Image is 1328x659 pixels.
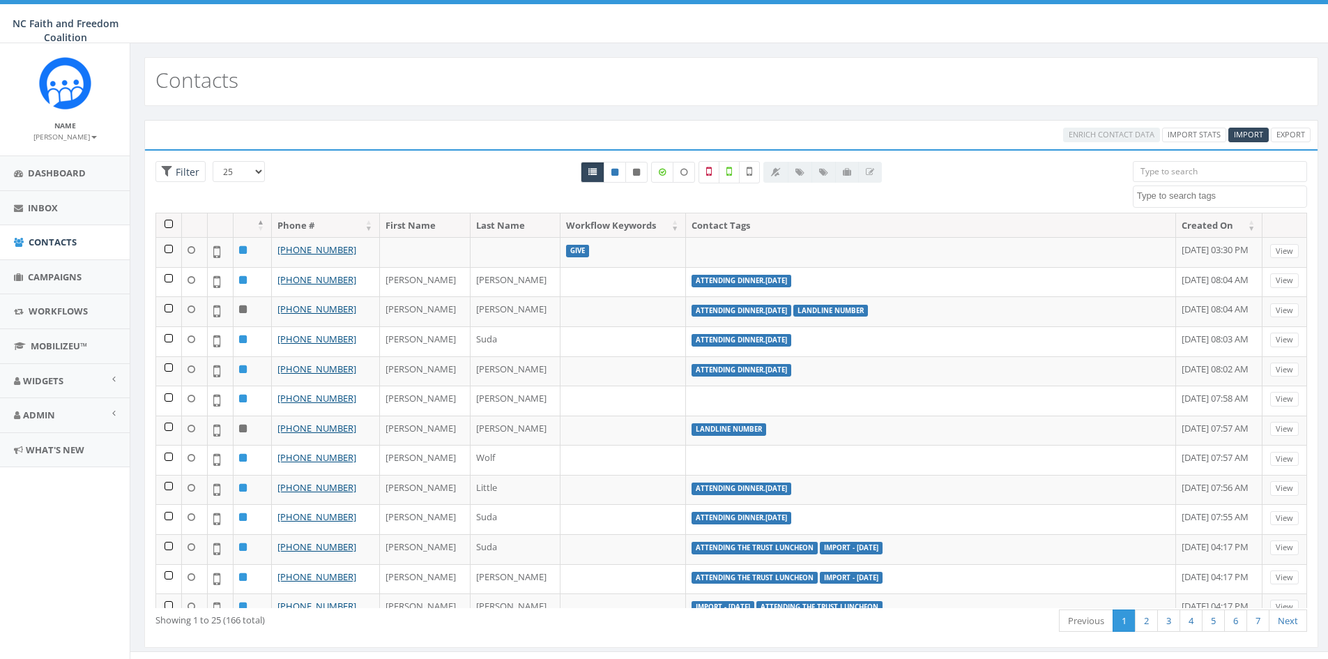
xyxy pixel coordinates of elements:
[380,564,471,594] td: [PERSON_NAME]
[471,326,561,356] td: Suda
[39,57,91,109] img: Rally_Corp_Icon.png
[692,334,791,347] label: Attending Dinner.[DATE]
[1224,609,1247,633] a: 6
[471,593,561,623] td: [PERSON_NAME]
[820,542,883,554] label: Import - [DATE]
[380,445,471,475] td: [PERSON_NAME]
[380,296,471,326] td: [PERSON_NAME]
[172,165,199,179] span: Filter
[31,340,87,352] span: MobilizeU™
[692,601,754,614] label: Import - [DATE]
[28,167,86,179] span: Dashboard
[692,423,766,436] label: landline number
[1176,237,1262,267] td: [DATE] 03:30 PM
[560,213,686,238] th: Workflow Keywords: activate to sort column ascending
[471,534,561,564] td: Suda
[1176,296,1262,326] td: [DATE] 08:04 AM
[1270,600,1299,614] a: View
[756,601,883,614] label: Attending the Trust Luncheon
[1176,213,1262,238] th: Created On: activate to sort column ascending
[155,608,623,627] div: Showing 1 to 25 (166 total)
[1228,128,1269,142] a: Import
[272,213,380,238] th: Phone #: activate to sort column ascending
[380,504,471,534] td: [PERSON_NAME]
[651,162,673,183] label: Data Enriched
[1059,609,1113,633] a: Previous
[1271,128,1311,142] a: Export
[23,374,63,387] span: Widgets
[692,275,791,287] label: Attending Dinner.[DATE]
[471,356,561,386] td: [PERSON_NAME]
[739,161,760,183] label: Not Validated
[1270,244,1299,259] a: View
[33,132,97,142] small: [PERSON_NAME]
[1176,267,1262,297] td: [DATE] 08:04 AM
[155,68,238,91] h2: Contacts
[1180,609,1203,633] a: 4
[673,162,695,183] label: Data not Enriched
[1202,609,1225,633] a: 5
[277,540,356,553] a: [PHONE_NUMBER]
[604,162,626,183] a: Active
[26,444,84,456] span: What's New
[471,416,561,446] td: [PERSON_NAME]
[28,202,58,214] span: Inbox
[471,475,561,505] td: Little
[277,333,356,345] a: [PHONE_NUMBER]
[1176,593,1262,623] td: [DATE] 04:17 PM
[1176,386,1262,416] td: [DATE] 07:58 AM
[1176,564,1262,594] td: [DATE] 04:17 PM
[1176,326,1262,356] td: [DATE] 08:03 AM
[820,572,883,584] label: Import - [DATE]
[1234,129,1263,139] span: Import
[471,213,561,238] th: Last Name
[1176,504,1262,534] td: [DATE] 07:55 AM
[692,512,791,524] label: Attending Dinner.[DATE]
[1176,416,1262,446] td: [DATE] 07:57 AM
[277,600,356,612] a: [PHONE_NUMBER]
[611,168,618,176] i: This phone number is subscribed and will receive texts.
[1270,511,1299,526] a: View
[1270,363,1299,377] a: View
[471,267,561,297] td: [PERSON_NAME]
[581,162,604,183] a: All contacts
[1246,609,1269,633] a: 7
[699,161,719,183] label: Not a Mobile
[1176,534,1262,564] td: [DATE] 04:17 PM
[33,130,97,142] a: [PERSON_NAME]
[380,356,471,386] td: [PERSON_NAME]
[1137,190,1306,202] textarea: Search
[1135,609,1158,633] a: 2
[719,161,740,183] label: Validated
[380,593,471,623] td: [PERSON_NAME]
[471,504,561,534] td: Suda
[380,326,471,356] td: [PERSON_NAME]
[29,236,77,248] span: Contacts
[277,392,356,404] a: [PHONE_NUMBER]
[54,121,76,130] small: Name
[1269,609,1307,633] a: Next
[1157,609,1180,633] a: 3
[566,245,589,257] label: GIVE
[277,243,356,256] a: [PHONE_NUMBER]
[23,409,55,421] span: Admin
[1176,475,1262,505] td: [DATE] 07:56 AM
[29,305,88,317] span: Workflows
[692,305,791,317] label: Attending Dinner.[DATE]
[28,271,82,283] span: Campaigns
[1270,570,1299,585] a: View
[277,363,356,375] a: [PHONE_NUMBER]
[380,534,471,564] td: [PERSON_NAME]
[277,451,356,464] a: [PHONE_NUMBER]
[686,213,1176,238] th: Contact Tags
[1113,609,1136,633] a: 1
[1162,128,1226,142] a: Import Stats
[380,267,471,297] td: [PERSON_NAME]
[380,213,471,238] th: First Name
[471,564,561,594] td: [PERSON_NAME]
[633,168,640,176] i: This phone number is unsubscribed and has opted-out of all texts.
[692,483,791,495] label: Attending Dinner.[DATE]
[1176,445,1262,475] td: [DATE] 07:57 AM
[277,570,356,583] a: [PHONE_NUMBER]
[692,572,818,584] label: Attending the Trust Luncheon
